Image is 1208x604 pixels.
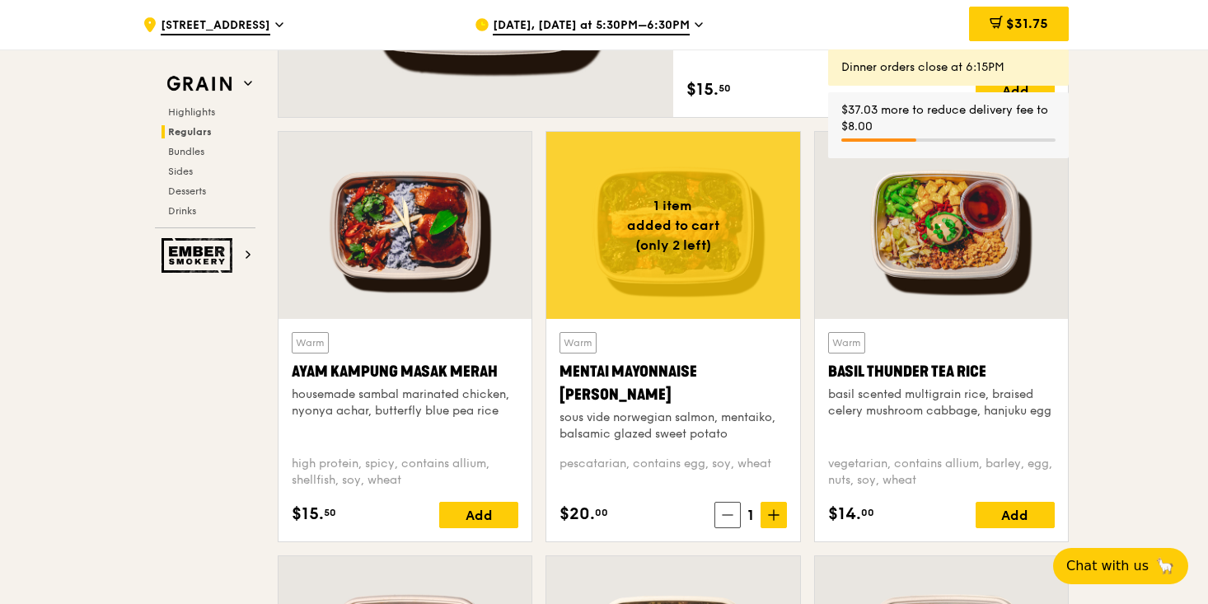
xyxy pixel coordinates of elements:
div: Ayam Kampung Masak Merah [292,360,518,383]
div: Add [439,502,518,528]
div: Warm [560,332,597,354]
div: Warm [292,332,329,354]
span: 1 [741,503,761,527]
span: $31.75 [1006,16,1048,31]
div: Warm [828,332,865,354]
div: Basil Thunder Tea Rice [828,360,1055,383]
span: Regulars [168,126,212,138]
img: Ember Smokery web logo [162,238,237,273]
div: vegetarian, contains allium, barley, egg, nuts, soy, wheat [828,456,1055,489]
div: pescatarian, contains egg, soy, wheat [560,456,786,489]
div: basil scented multigrain rice, braised celery mushroom cabbage, hanjuku egg [828,386,1055,419]
div: Add [976,502,1055,528]
span: Drinks [168,205,196,217]
span: Desserts [168,185,206,197]
span: Highlights [168,106,215,118]
span: $20. [560,502,595,527]
span: Chat with us [1066,556,1149,576]
span: $14. [828,502,861,527]
span: $15. [292,502,324,527]
span: $15. [686,77,719,102]
div: Mentai Mayonnaise [PERSON_NAME] [560,360,786,406]
div: Dinner orders close at 6:15PM [841,59,1056,76]
div: sous vide norwegian salmon, mentaiko, balsamic glazed sweet potato [560,410,786,442]
span: 00 [861,506,874,519]
button: Chat with us🦙 [1053,548,1188,584]
span: [STREET_ADDRESS] [161,17,270,35]
div: housemade sambal marinated chicken, nyonya achar, butterfly blue pea rice [292,386,518,419]
span: 50 [324,506,336,519]
span: Bundles [168,146,204,157]
span: [DATE], [DATE] at 5:30PM–6:30PM [493,17,690,35]
span: 50 [719,82,731,95]
span: 🦙 [1155,556,1175,576]
div: high protein, spicy, contains allium, shellfish, soy, wheat [292,456,518,489]
img: Grain web logo [162,69,237,99]
div: $37.03 more to reduce delivery fee to $8.00 [841,102,1056,135]
span: Sides [168,166,193,177]
span: 00 [595,506,608,519]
